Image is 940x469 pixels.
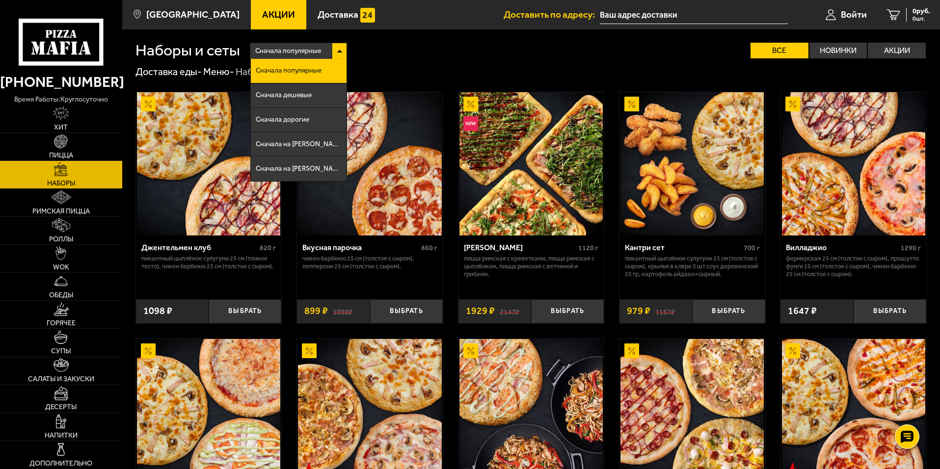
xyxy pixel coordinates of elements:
[256,67,322,74] span: Сначала популярные
[913,16,930,22] span: 0 шт.
[236,66,270,78] div: Наборы
[136,92,282,235] a: АкционныйДжентельмен клуб
[360,8,375,23] img: 15daf4d41897b9f0e9f617042186c801.svg
[302,343,317,358] img: Акционный
[463,116,478,131] img: Новинка
[141,243,258,252] div: Джентельмен клуб
[45,432,78,439] span: Напитки
[627,306,650,316] span: 979 ₽
[260,244,276,252] span: 820 г
[298,92,441,235] img: Вкусная парочка
[297,92,443,235] a: АкционныйВкусная парочка
[780,92,926,235] a: АкционныйВилладжио
[463,343,478,358] img: Акционный
[458,92,604,235] a: АкционныйНовинкаМама Миа
[255,42,321,60] span: Сначала популярные
[868,43,926,58] label: Акции
[54,124,68,131] span: Хит
[464,243,576,252] div: [PERSON_NAME]
[256,141,342,148] span: Сначала на [PERSON_NAME]
[788,306,817,316] span: 1647 ₽
[785,97,800,111] img: Акционный
[47,320,76,327] span: Горячее
[141,255,276,270] p: Пикантный цыплёнок сулугуни 25 см (тонкое тесто), Чикен Барбекю 25 см (толстое с сыром).
[302,255,437,270] p: Чикен Барбекю 25 см (толстое с сыром), Пепперони 25 см (толстое с сыром).
[203,66,234,78] a: Меню-
[624,97,639,111] img: Акционный
[744,244,760,252] span: 700 г
[302,243,419,252] div: Вкусная парочка
[370,299,443,323] button: Выбрать
[578,244,598,252] span: 1120 г
[625,243,741,252] div: Кантри сет
[49,152,73,159] span: Пицца
[786,243,898,252] div: Вилладжио
[421,244,437,252] span: 860 г
[785,343,800,358] img: Акционный
[619,92,765,235] a: АкционныйКантри сет
[901,244,921,252] span: 1290 г
[262,10,295,19] span: Акции
[32,208,90,215] span: Римская пицца
[782,92,925,235] img: Вилладжио
[600,6,788,24] input: Ваш адрес доставки
[466,306,495,316] span: 1929 ₽
[49,236,73,243] span: Роллы
[841,10,867,19] span: Войти
[463,97,478,111] img: Акционный
[135,43,240,58] h1: Наборы и сеты
[256,165,342,172] span: Сначала на [PERSON_NAME]
[854,299,926,323] button: Выбрать
[304,306,328,316] span: 899 ₽
[143,306,172,316] span: 1098 ₽
[809,43,867,58] label: Новинки
[141,97,156,111] img: Акционный
[692,299,765,323] button: Выбрать
[318,10,358,19] span: Доставка
[256,116,309,123] span: Сначала дорогие
[45,404,77,411] span: Десерты
[135,66,202,78] a: Доставка еды-
[620,92,764,235] img: Кантри сет
[531,299,604,323] button: Выбрать
[53,264,69,271] span: WOK
[137,92,280,235] img: Джентельмен клуб
[47,180,75,187] span: Наборы
[209,299,281,323] button: Выбрать
[625,255,760,278] p: Пикантный цыплёнок сулугуни 25 см (толстое с сыром), крылья в кляре 5 шт соус деревенский 25 гр, ...
[500,306,519,316] s: 2147 ₽
[28,376,94,383] span: Салаты и закуски
[459,92,603,235] img: Мама Миа
[146,10,240,19] span: [GEOGRAPHIC_DATA]
[29,460,92,467] span: Дополнительно
[141,343,156,358] img: Акционный
[256,92,312,99] span: Сначала дешевые
[504,10,600,19] span: Доставить по адресу:
[49,292,73,299] span: Обеды
[624,343,639,358] img: Акционный
[51,348,71,355] span: Супы
[786,255,921,278] p: Фермерская 25 см (толстое с сыром), Прошутто Фунги 25 см (толстое с сыром), Чикен Барбекю 25 см (...
[655,306,675,316] s: 1167 ₽
[464,255,599,278] p: Пицца Римская с креветками, Пицца Римская с цыплёнком, Пицца Римская с ветчиной и грибами.
[333,306,352,316] s: 1098 ₽
[751,43,808,58] label: Все
[913,8,930,15] span: 0 руб.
